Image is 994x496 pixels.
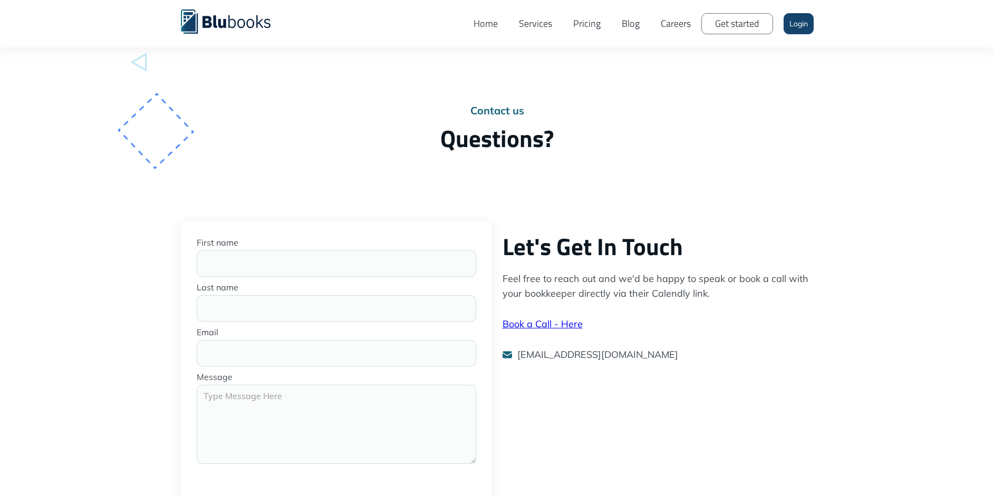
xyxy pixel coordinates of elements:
[503,318,583,330] a: Book a Call - Here
[181,124,814,153] h2: Questions?
[701,13,773,34] a: Get started
[650,8,701,40] a: Careers
[181,8,286,34] a: home
[503,271,814,301] p: Feel free to reach out and we'd be happy to speak or book a call with your bookkeeper directly vi...
[563,8,611,40] a: Pricing
[197,237,476,248] label: First name
[181,105,814,116] div: Contact us
[508,8,563,40] a: Services
[517,347,678,362] p: [EMAIL_ADDRESS][DOMAIN_NAME]
[463,8,508,40] a: Home
[784,13,814,34] a: Login
[197,282,476,293] label: Last name
[503,232,814,261] h2: Let's Get In Touch
[197,372,476,382] label: Message
[197,327,476,337] label: Email
[611,8,650,40] a: Blog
